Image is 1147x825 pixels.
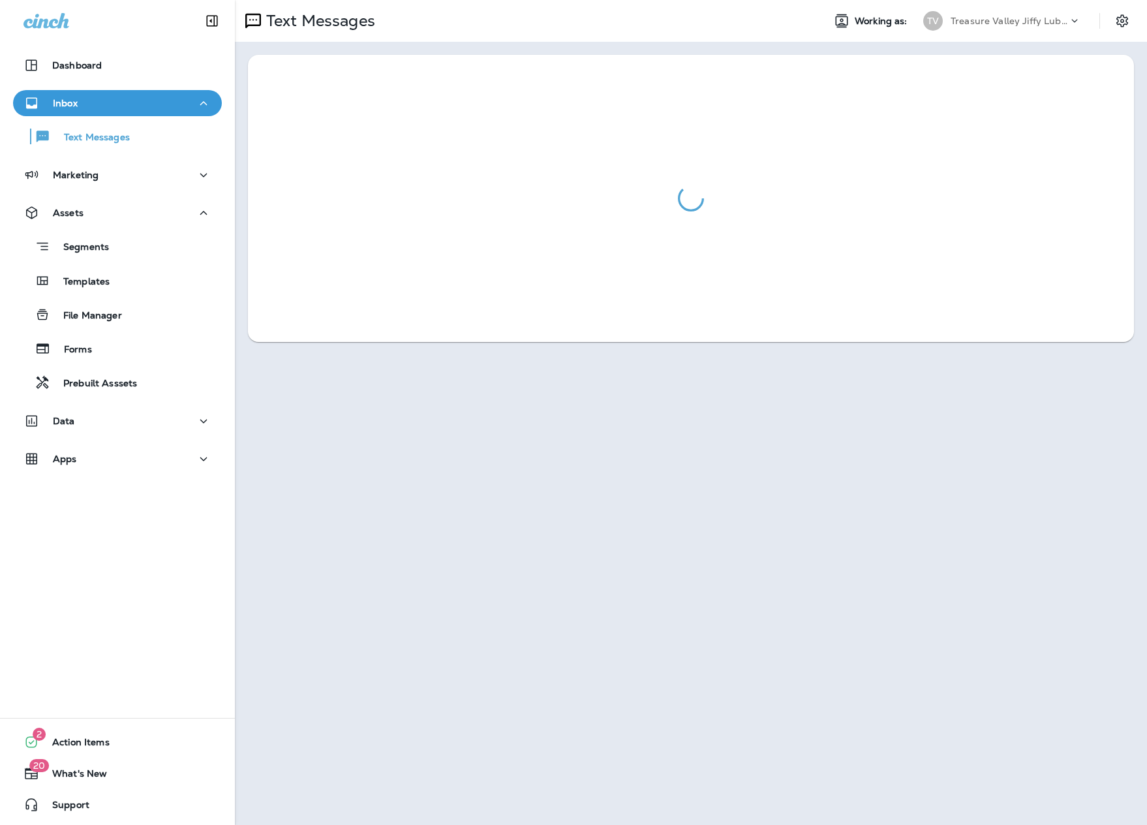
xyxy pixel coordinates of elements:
[855,16,910,27] span: Working as:
[13,335,222,362] button: Forms
[29,759,49,772] span: 20
[53,416,75,426] p: Data
[53,454,77,464] p: Apps
[13,408,222,434] button: Data
[923,11,943,31] div: TV
[53,208,84,218] p: Assets
[13,162,222,188] button: Marketing
[51,344,92,356] p: Forms
[13,232,222,260] button: Segments
[52,60,102,70] p: Dashboard
[50,276,110,288] p: Templates
[39,800,89,815] span: Support
[50,310,122,322] p: File Manager
[13,369,222,396] button: Prebuilt Asssets
[50,378,137,390] p: Prebuilt Asssets
[33,728,46,741] span: 2
[13,301,222,328] button: File Manager
[13,90,222,116] button: Inbox
[194,8,230,34] button: Collapse Sidebar
[13,729,222,755] button: 2Action Items
[39,768,107,784] span: What's New
[1110,9,1134,33] button: Settings
[13,267,222,294] button: Templates
[53,98,78,108] p: Inbox
[13,123,222,150] button: Text Messages
[13,200,222,226] button: Assets
[53,170,99,180] p: Marketing
[13,760,222,786] button: 20What's New
[951,16,1068,26] p: Treasure Valley Jiffy Lube Group
[13,792,222,818] button: Support
[50,241,109,255] p: Segments
[39,737,110,753] span: Action Items
[13,446,222,472] button: Apps
[51,132,130,144] p: Text Messages
[13,52,222,78] button: Dashboard
[261,11,375,31] p: Text Messages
